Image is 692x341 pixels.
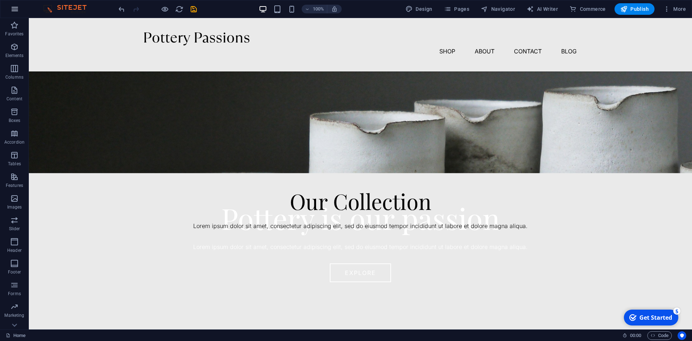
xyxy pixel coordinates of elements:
button: Code [647,331,672,340]
span: Design [405,5,432,13]
span: Commerce [569,5,606,13]
div: Design (Ctrl+Alt+Y) [403,3,435,15]
span: 00 00 [630,331,641,340]
button: More [660,3,689,15]
button: AI Writer [524,3,561,15]
button: Pages [441,3,472,15]
button: Design [403,3,435,15]
div: Get Started 5 items remaining, 0% complete [4,3,58,19]
button: save [189,5,198,13]
p: Boxes [9,118,21,123]
span: AI Writer [527,5,558,13]
h6: Session time [622,331,642,340]
p: Images [7,204,22,210]
a: Click to cancel selection. Double-click to open Pages [6,331,26,340]
i: Reload page [175,5,183,13]
span: More [663,5,686,13]
i: Undo: Edit headline (Ctrl+Z) [117,5,126,13]
i: On resize automatically adjust zoom level to fit chosen device. [331,6,338,12]
div: 5 [53,1,61,8]
button: Commerce [567,3,609,15]
span: : [635,333,636,338]
p: Marketing [4,312,24,318]
p: Columns [5,74,23,80]
span: Navigator [481,5,515,13]
p: Content [6,96,22,102]
p: Accordion [4,139,25,145]
button: Usercentrics [678,331,686,340]
button: Click here to leave preview mode and continue editing [160,5,169,13]
p: Forms [8,291,21,297]
i: Save (Ctrl+S) [190,5,198,13]
span: Publish [620,5,649,13]
button: undo [117,5,126,13]
p: Slider [9,226,20,232]
button: 100% [302,5,327,13]
button: reload [175,5,183,13]
button: Publish [615,3,655,15]
button: Navigator [478,3,518,15]
div: Get Started [19,7,52,15]
p: Tables [8,161,21,167]
p: Footer [8,269,21,275]
p: Header [7,248,22,253]
span: Code [651,331,669,340]
h6: 100% [312,5,324,13]
span: Pages [444,5,469,13]
p: Elements [5,53,24,58]
p: Features [6,183,23,188]
img: Editor Logo [41,5,96,13]
p: Favorites [5,31,23,37]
